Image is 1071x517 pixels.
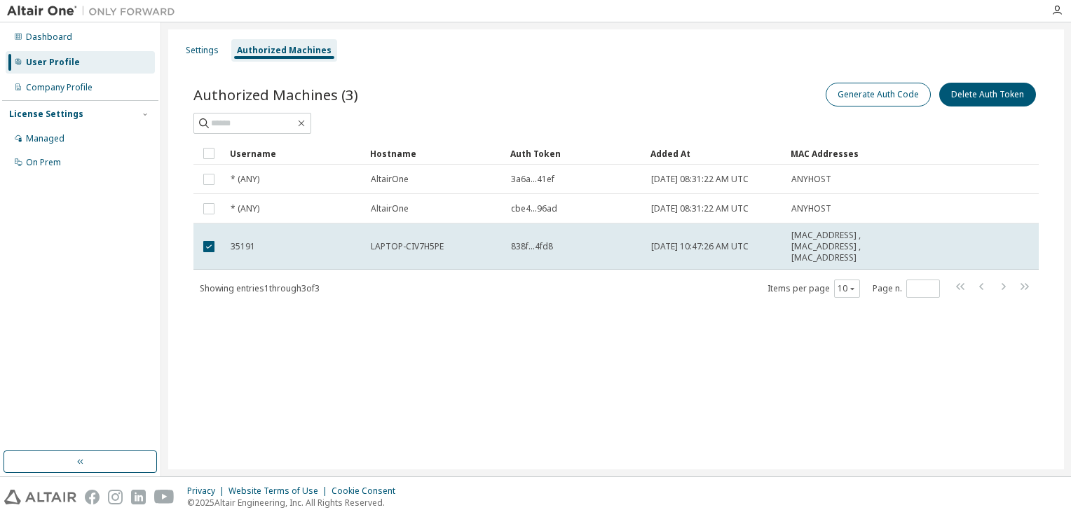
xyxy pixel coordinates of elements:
[791,174,831,185] span: ANYHOST
[511,203,557,214] span: cbe4...96ad
[826,83,931,106] button: Generate Auth Code
[4,490,76,504] img: altair_logo.svg
[193,85,358,104] span: Authorized Machines (3)
[768,280,860,298] span: Items per page
[187,485,228,497] div: Privacy
[939,83,1036,106] button: Delete Auth Token
[26,157,61,168] div: On Prem
[154,490,175,504] img: youtube.svg
[26,82,93,93] div: Company Profile
[371,174,409,185] span: AltairOne
[791,203,831,214] span: ANYHOST
[230,142,359,165] div: Username
[332,485,404,497] div: Cookie Consent
[791,142,892,165] div: MAC Addresses
[651,241,749,252] span: [DATE] 10:47:26 AM UTC
[26,133,64,144] div: Managed
[231,203,259,214] span: * (ANY)
[108,490,123,504] img: instagram.svg
[873,280,940,298] span: Page n.
[85,490,100,504] img: facebook.svg
[231,241,255,252] span: 35191
[131,490,146,504] img: linkedin.svg
[511,174,554,185] span: 3a6a...41ef
[371,203,409,214] span: AltairOne
[200,282,320,294] span: Showing entries 1 through 3 of 3
[838,283,857,294] button: 10
[231,174,259,185] span: * (ANY)
[187,497,404,509] p: © 2025 Altair Engineering, Inc. All Rights Reserved.
[7,4,182,18] img: Altair One
[9,109,83,120] div: License Settings
[511,241,553,252] span: 838f...4fd8
[651,174,749,185] span: [DATE] 08:31:22 AM UTC
[510,142,639,165] div: Auth Token
[371,241,444,252] span: LAPTOP-CIV7H5PE
[791,230,891,263] span: [MAC_ADDRESS] , [MAC_ADDRESS] , [MAC_ADDRESS]
[186,45,219,56] div: Settings
[651,203,749,214] span: [DATE] 08:31:22 AM UTC
[237,45,332,56] div: Authorized Machines
[26,57,80,68] div: User Profile
[26,32,72,43] div: Dashboard
[370,142,499,165] div: Hostname
[650,142,779,165] div: Added At
[228,485,332,497] div: Website Terms of Use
